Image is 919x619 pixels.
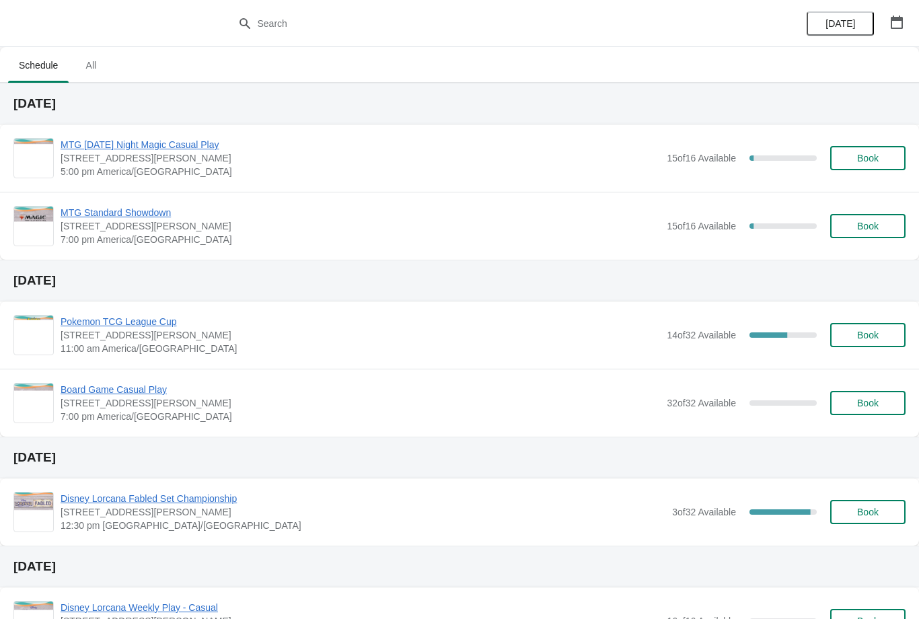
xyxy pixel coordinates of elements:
[14,139,53,178] img: MTG Friday Night Magic Casual Play | 2040 Louetta Rd Ste I Spring, TX 77388 | 5:00 pm America/Chi...
[830,323,906,347] button: Book
[830,214,906,238] button: Book
[857,153,879,163] span: Book
[14,316,53,355] img: Pokemon TCG League Cup | 2040 Louetta Rd Ste I Spring, TX 77388 | 11:00 am America/Chicago
[8,53,69,77] span: Schedule
[61,505,665,519] span: [STREET_ADDRESS][PERSON_NAME]
[61,151,660,165] span: [STREET_ADDRESS][PERSON_NAME]
[857,398,879,408] span: Book
[61,315,660,328] span: Pokemon TCG League Cup
[61,492,665,505] span: Disney Lorcana Fabled Set Championship
[667,221,736,231] span: 15 of 16 Available
[13,451,906,464] h2: [DATE]
[830,500,906,524] button: Book
[74,53,108,77] span: All
[13,560,906,573] h2: [DATE]
[672,507,736,517] span: 3 of 32 Available
[257,11,690,36] input: Search
[61,342,660,355] span: 11:00 am America/[GEOGRAPHIC_DATA]
[61,328,660,342] span: [STREET_ADDRESS][PERSON_NAME]
[61,519,665,532] span: 12:30 pm [GEOGRAPHIC_DATA]/[GEOGRAPHIC_DATA]
[61,410,660,423] span: 7:00 pm America/[GEOGRAPHIC_DATA]
[857,330,879,340] span: Book
[61,219,660,233] span: [STREET_ADDRESS][PERSON_NAME]
[13,97,906,110] h2: [DATE]
[14,207,53,246] img: MTG Standard Showdown | 2040 Louetta Rd Ste I Spring, TX 77388 | 7:00 pm America/Chicago
[807,11,874,36] button: [DATE]
[857,221,879,231] span: Book
[61,138,660,151] span: MTG [DATE] Night Magic Casual Play
[14,493,53,532] img: Disney Lorcana Fabled Set Championship | 2040 Louetta Rd Ste I Spring, TX 77388 | 12:30 pm Americ...
[667,153,736,163] span: 15 of 16 Available
[667,330,736,340] span: 14 of 32 Available
[667,398,736,408] span: 32 of 32 Available
[61,206,660,219] span: MTG Standard Showdown
[13,274,906,287] h2: [DATE]
[825,18,855,29] span: [DATE]
[61,383,660,396] span: Board Game Casual Play
[857,507,879,517] span: Book
[61,601,660,614] span: Disney Lorcana Weekly Play - Casual
[830,146,906,170] button: Book
[14,384,53,423] img: Board Game Casual Play | 2040 Louetta Rd Ste I Spring, TX 77388 | 7:00 pm America/Chicago
[61,396,660,410] span: [STREET_ADDRESS][PERSON_NAME]
[61,233,660,246] span: 7:00 pm America/[GEOGRAPHIC_DATA]
[61,165,660,178] span: 5:00 pm America/[GEOGRAPHIC_DATA]
[830,391,906,415] button: Book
